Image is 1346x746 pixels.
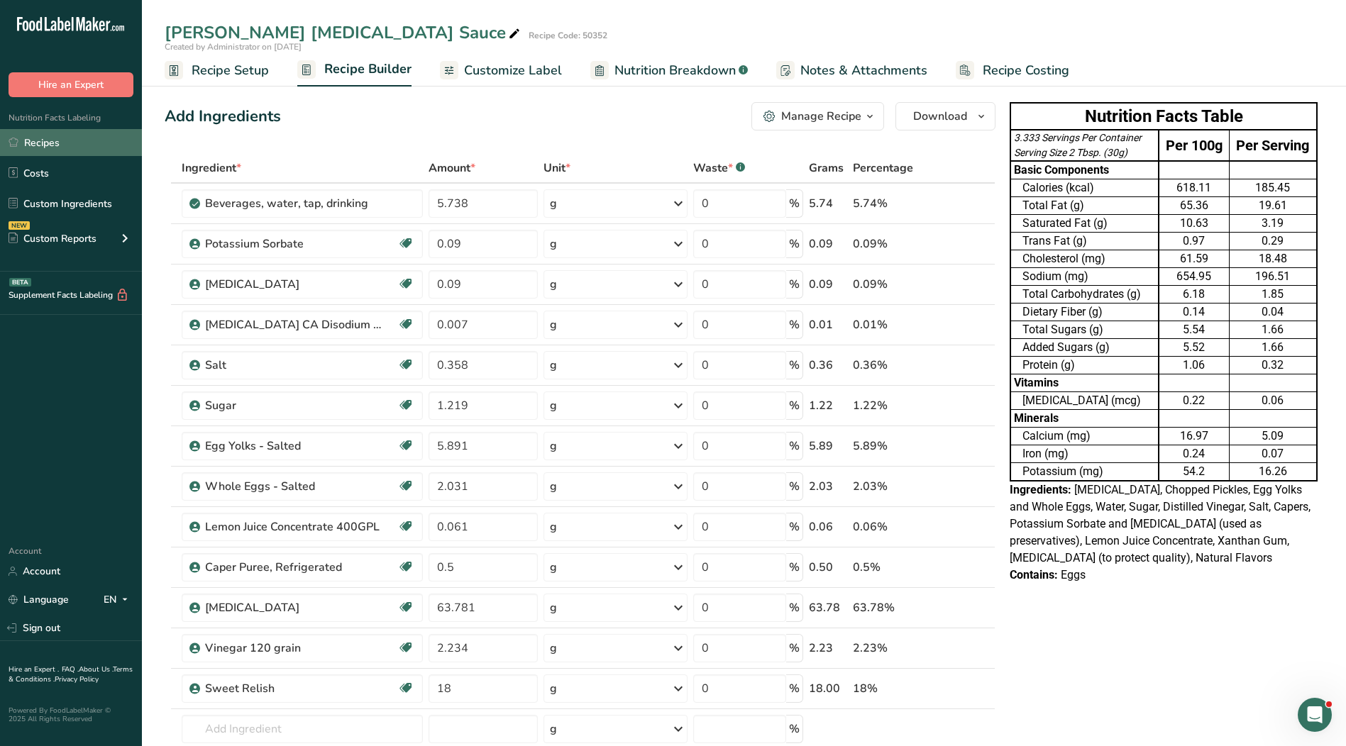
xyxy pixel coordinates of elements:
div: Sugar [205,397,382,414]
div: Egg Yolks - Salted [205,438,382,455]
div: 2.23 [809,640,847,657]
div: 63.78% [853,599,928,616]
span: Ingredients: [1010,483,1071,496]
div: Custom Reports [9,231,96,246]
div: g [550,478,557,495]
span: Recipe Costing [983,61,1069,80]
div: 54.2 [1162,463,1225,480]
div: 0.06% [853,518,928,535]
div: 3.333 Servings Per Container [1014,130,1155,145]
a: Recipe Builder [297,53,412,87]
div: g [550,599,557,616]
div: Caper Puree, Refrigerated [205,559,382,576]
div: 0.24 [1162,445,1225,462]
div: 2.23% [853,640,928,657]
div: 0.36% [853,357,928,374]
div: 0.14 [1162,304,1225,321]
td: Protein (g) [1010,357,1159,374]
span: Recipe Builder [324,60,412,79]
div: 2.03 [809,478,847,495]
a: About Us . [79,664,113,674]
div: 0.07 [1232,445,1314,462]
div: 0.09 [809,235,847,252]
div: Beverages, water, tap, drinking [205,195,382,212]
div: 0.04 [1232,304,1314,321]
div: Lemon Juice Concentrate 400GPL [205,518,382,535]
td: Added Sugars (g) [1010,339,1159,357]
span: Grams [809,160,844,177]
div: Salt [205,357,382,374]
input: Add Ingredient [182,715,423,743]
div: Recipe Code: 50352 [529,29,607,42]
div: 61.59 [1162,250,1225,267]
div: 0.97 [1162,233,1225,250]
a: Recipe Costing [956,55,1069,87]
td: Vitamins [1010,374,1159,392]
td: Total Fat (g) [1010,197,1159,215]
div: 0.06 [809,518,847,535]
iframe: Intercom live chat [1298,698,1332,732]
a: Privacy Policy [55,674,99,684]
td: Basic Components [1010,161,1159,179]
div: EN [104,591,133,608]
span: Unit [544,160,570,177]
div: g [550,276,557,293]
div: g [550,235,557,252]
div: 5.89% [853,438,928,455]
td: Cholesterol (mg) [1010,250,1159,268]
div: [MEDICAL_DATA] CA Disodium EDTA [205,316,382,333]
span: 2 Tbsp. (30g) [1069,147,1127,158]
div: 0.22 [1162,392,1225,409]
span: Ingredient [182,160,241,177]
td: Per 100g [1159,130,1229,161]
div: 1.06 [1162,357,1225,374]
div: 2.03% [853,478,928,495]
a: Recipe Setup [165,55,269,87]
td: Calories (kcal) [1010,179,1159,197]
div: [MEDICAL_DATA] [205,599,382,616]
div: 0.32 [1232,357,1314,374]
div: Whole Eggs - Salted [205,478,382,495]
div: 1.66 [1232,321,1314,338]
div: 5.54 [1162,321,1225,338]
div: 196.51 [1232,268,1314,285]
div: g [550,316,557,333]
td: Trans Fat (g) [1010,233,1159,250]
td: Sodium (mg) [1010,268,1159,286]
td: Calcium (mg) [1010,428,1159,445]
div: Add Ingredients [165,105,281,128]
td: Total Sugars (g) [1010,321,1159,339]
div: Potassium Sorbate [205,235,382,252]
div: 5.89 [809,438,847,455]
a: Terms & Conditions . [9,664,133,684]
div: 654.95 [1162,268,1225,285]
div: 0.36 [809,357,847,374]
div: Waste [693,160,745,177]
span: [MEDICAL_DATA], Chopped Pickles, Egg Yolks and Whole Eggs, Water, Sugar, Distilled Vinegar, Salt,... [1010,483,1311,564]
div: BETA [9,278,31,286]
div: g [550,720,557,737]
td: Iron (mg) [1010,445,1159,463]
div: g [550,559,557,576]
span: Eggs [1061,568,1086,581]
div: 1.66 [1232,339,1314,356]
span: Serving Size [1014,147,1066,158]
button: Manage Recipe [751,102,884,130]
div: g [550,195,557,212]
div: 0.09 [809,276,847,293]
span: Percentage [853,160,913,177]
div: 63.78 [809,599,847,616]
div: 5.74% [853,195,928,212]
div: g [550,438,557,455]
span: Customize Label [464,61,562,80]
div: g [550,680,557,697]
div: 16.97 [1162,428,1225,445]
a: Nutrition Breakdown [590,55,748,87]
div: 16.26 [1232,463,1314,480]
div: g [550,518,557,535]
td: Per Serving [1229,130,1317,161]
span: Contains: [1010,568,1058,581]
div: 0.01 [809,316,847,333]
div: 0.5% [853,559,928,576]
div: [PERSON_NAME] [MEDICAL_DATA] Sauce [165,20,523,45]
